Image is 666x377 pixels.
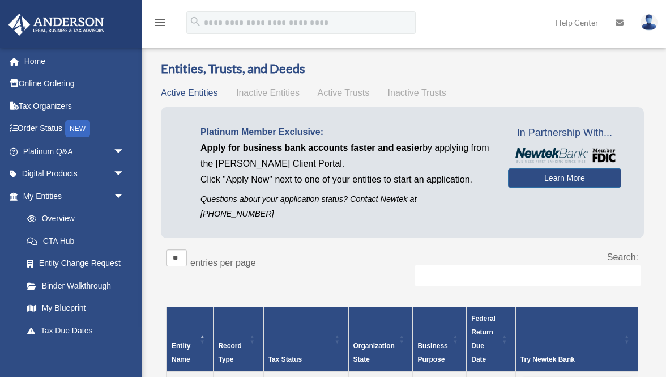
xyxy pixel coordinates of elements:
[413,307,467,372] th: Business Purpose: Activate to sort
[218,342,241,363] span: Record Type
[200,143,422,153] span: Apply for business bank accounts faster and easier
[353,342,395,363] span: Organization State
[514,148,616,163] img: NewtekBankLogoSM.png
[607,252,638,262] label: Search:
[172,342,190,363] span: Entity Name
[236,88,300,98] span: Inactive Entities
[508,124,621,142] span: In Partnership With...
[8,163,142,185] a: Digital Productsarrow_drop_down
[508,168,621,188] a: Learn More
[167,307,214,372] th: Entity Name: Activate to invert sorting
[471,315,496,363] span: Federal Return Due Date
[113,185,136,208] span: arrow_drop_down
[8,140,142,163] a: Platinum Q&Aarrow_drop_down
[8,95,142,117] a: Tax Organizers
[200,192,491,221] p: Questions about your application status? Contact Newtek at [PHONE_NUMBER]
[8,73,142,95] a: Online Ordering
[153,20,166,29] a: menu
[8,50,142,73] a: Home
[200,172,491,188] p: Click "Apply Now" next to one of your entities to start an application.
[16,230,136,252] a: CTA Hub
[515,307,638,372] th: Try Newtek Bank : Activate to sort
[214,307,263,372] th: Record Type: Activate to sort
[153,16,166,29] i: menu
[113,140,136,163] span: arrow_drop_down
[16,274,136,297] a: Binder Walkthrough
[200,124,491,140] p: Platinum Member Exclusive:
[16,252,136,275] a: Entity Change Request
[8,117,142,141] a: Order StatusNEW
[318,88,370,98] span: Active Trusts
[189,15,202,28] i: search
[268,355,302,363] span: Tax Status
[348,307,413,372] th: Organization State: Activate to sort
[263,307,348,372] th: Tax Status: Activate to sort
[388,88,446,98] span: Inactive Trusts
[417,342,447,363] span: Business Purpose
[641,14,658,31] img: User Pic
[161,88,217,98] span: Active Entities
[467,307,516,372] th: Federal Return Due Date: Activate to sort
[16,297,136,320] a: My Blueprint
[200,140,491,172] p: by applying from the [PERSON_NAME] Client Portal.
[520,353,621,366] div: Try Newtek Bank
[113,163,136,186] span: arrow_drop_down
[65,120,90,137] div: NEW
[16,319,136,342] a: Tax Due Dates
[8,185,136,207] a: My Entitiesarrow_drop_down
[190,258,256,268] label: entries per page
[161,60,644,78] h3: Entities, Trusts, and Deeds
[16,207,130,230] a: Overview
[5,14,108,36] img: Anderson Advisors Platinum Portal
